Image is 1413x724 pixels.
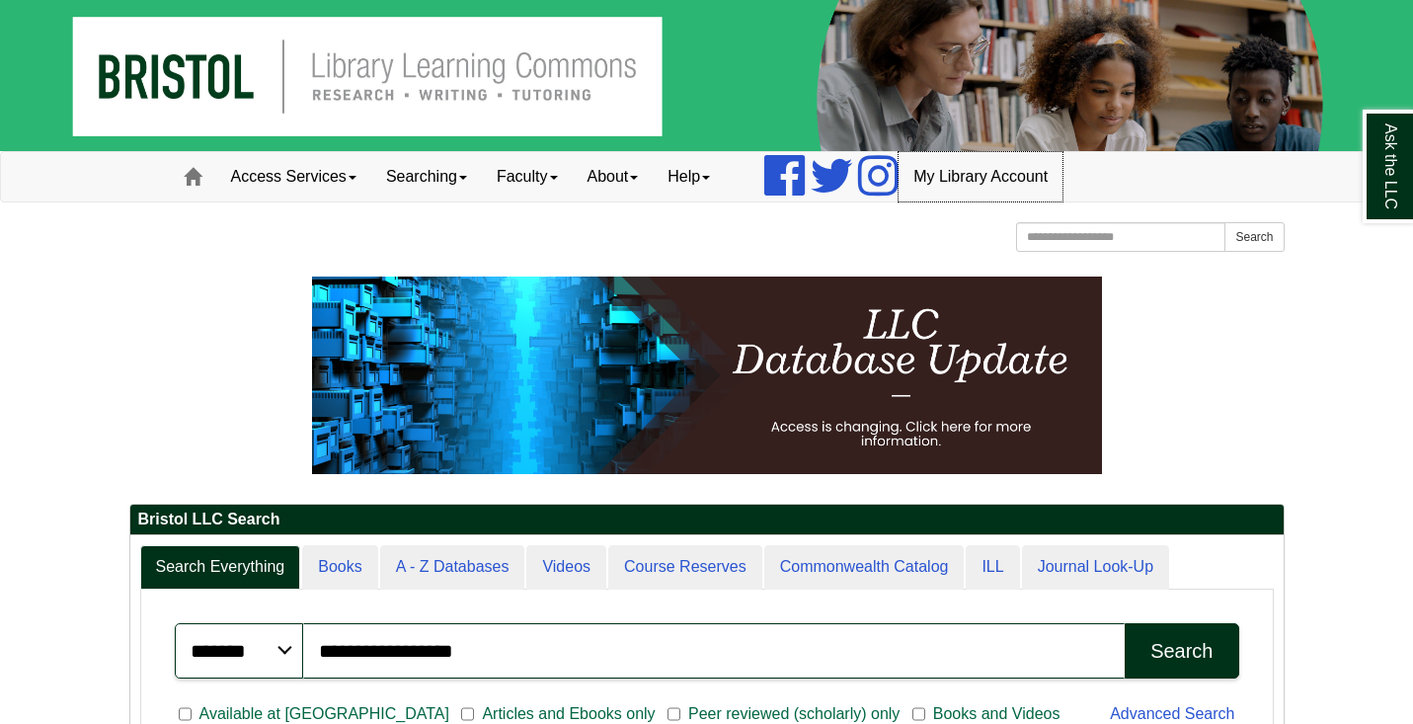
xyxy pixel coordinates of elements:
[1125,623,1238,679] button: Search
[461,705,474,723] input: Articles and Ebooks only
[573,152,654,201] a: About
[1022,545,1169,590] a: Journal Look-Up
[608,545,762,590] a: Course Reserves
[1224,222,1284,252] button: Search
[216,152,371,201] a: Access Services
[966,545,1019,590] a: ILL
[667,705,680,723] input: Peer reviewed (scholarly) only
[130,505,1284,535] h2: Bristol LLC Search
[912,705,925,723] input: Books and Videos
[764,545,965,590] a: Commonwealth Catalog
[526,545,606,590] a: Videos
[179,705,192,723] input: Available at [GEOGRAPHIC_DATA]
[302,545,377,590] a: Books
[380,545,525,590] a: A - Z Databases
[371,152,482,201] a: Searching
[899,152,1062,201] a: My Library Account
[482,152,573,201] a: Faculty
[312,277,1102,474] img: HTML tutorial
[1150,640,1213,663] div: Search
[1110,705,1234,722] a: Advanced Search
[140,545,301,590] a: Search Everything
[653,152,725,201] a: Help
